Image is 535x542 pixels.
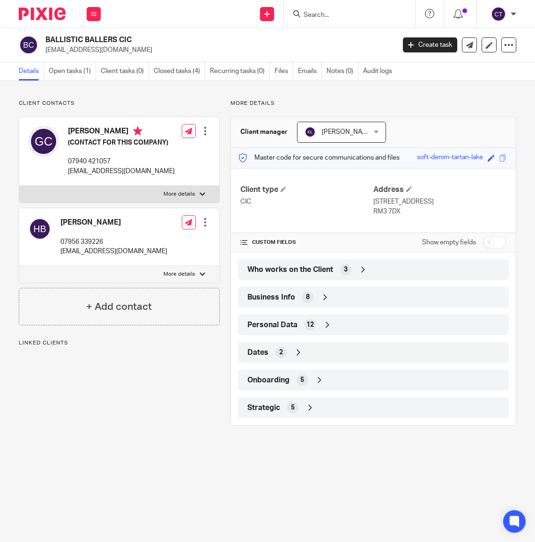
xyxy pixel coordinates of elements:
[45,35,320,45] h2: BALLISTIC BALLERS CIC
[240,239,373,246] h4: CUSTOM FIELDS
[163,271,195,278] p: More details
[19,339,220,347] p: Linked clients
[154,62,205,81] a: Closed tasks (4)
[322,129,373,135] span: [PERSON_NAME]
[247,320,297,330] span: Personal Data
[247,293,295,302] span: Business Info
[68,167,175,176] p: [EMAIL_ADDRESS][DOMAIN_NAME]
[417,153,483,163] div: soft-denim-tartan-lake
[327,62,358,81] a: Notes (0)
[68,157,175,166] p: 07940 421057
[240,197,373,206] p: CIC
[303,11,387,20] input: Search
[279,348,283,357] span: 2
[247,403,280,413] span: Strategic
[305,126,316,138] img: svg%3E
[101,62,149,81] a: Client tasks (0)
[29,218,51,240] img: svg%3E
[373,197,506,206] p: [STREET_ADDRESS]
[247,265,333,275] span: Who works on the Client
[68,138,175,147] h5: (CONTACT FOR THIS COMPANY)
[275,62,293,81] a: Files
[247,348,268,358] span: Dates
[68,126,175,138] h4: [PERSON_NAME]
[133,126,142,136] i: Primary
[230,100,516,107] p: More details
[306,320,314,330] span: 12
[306,293,310,302] span: 8
[298,62,322,81] a: Emails
[240,185,373,195] h4: Client type
[344,265,348,274] span: 3
[240,127,288,137] h3: Client manager
[60,247,167,256] p: [EMAIL_ADDRESS][DOMAIN_NAME]
[86,300,152,314] h4: + Add contact
[403,37,457,52] a: Create task
[210,62,270,81] a: Recurring tasks (0)
[373,185,506,195] h4: Address
[422,238,476,247] label: Show empty fields
[491,7,506,22] img: svg%3E
[373,207,506,216] p: RM3 7DX
[60,237,167,247] p: 07956 339226
[49,62,96,81] a: Open tasks (1)
[19,62,44,81] a: Details
[247,375,290,385] span: Onboarding
[19,35,38,55] img: svg%3E
[300,375,304,385] span: 5
[238,153,400,162] p: Master code for secure communications and files
[29,126,59,156] img: svg%3E
[45,45,389,55] p: [EMAIL_ADDRESS][DOMAIN_NAME]
[19,100,220,107] p: Client contacts
[19,7,66,20] img: Pixie
[163,190,195,198] p: More details
[291,403,295,412] span: 5
[60,218,167,227] h4: [PERSON_NAME]
[363,62,397,81] a: Audit logs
